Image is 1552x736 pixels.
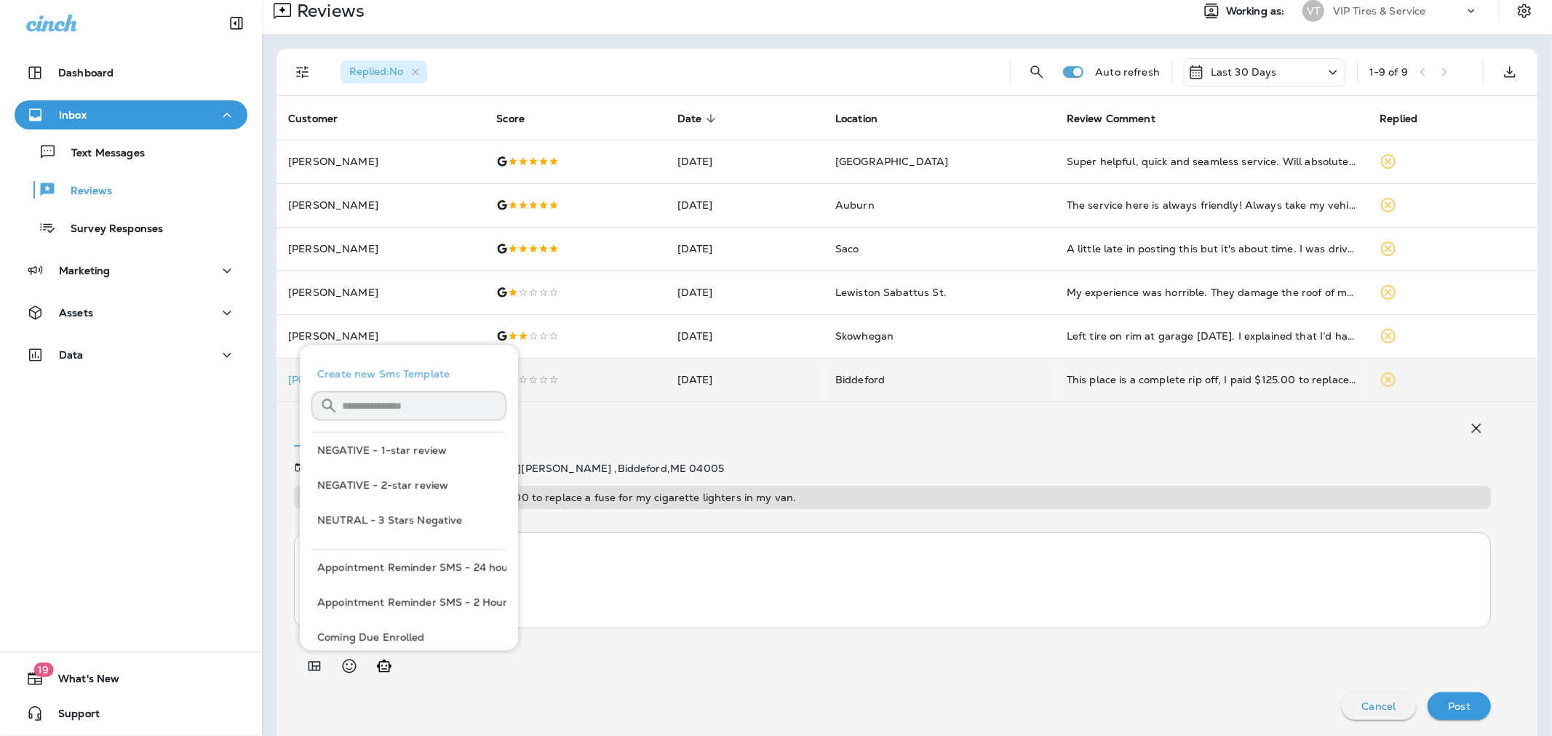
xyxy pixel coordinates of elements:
button: 19What's New [15,664,247,693]
button: Support [15,699,247,728]
p: [PERSON_NAME] [288,199,473,211]
span: Replied [1380,113,1417,125]
button: Appointment Reminder SMS - 2 Hours [311,585,506,620]
button: Cancel [1342,692,1417,720]
div: The service here is always friendly! Always take my vehicle here. Very trustworthy [1067,198,1357,212]
div: Left tire on rim at garage on Saturday. I explained that I’d had a flat on the same tire 1 week p... [1067,329,1357,343]
button: Reply [294,407,372,459]
div: My experience was horrible. They damage the roof of my car and would not admit it. I will make su... [1067,285,1357,300]
button: Search Reviews [1022,57,1051,87]
td: [DATE] [666,358,824,401]
p: Inbox [59,109,87,121]
button: Coming Due Enrolled [311,620,506,655]
button: Post [1428,692,1491,720]
td: [DATE] [666,140,824,183]
span: Customer [288,112,357,125]
td: [DATE] [666,183,824,227]
p: Survey Responses [56,223,163,236]
div: A little late in posting this but it's about time. I was driving back home and my DEF was running... [1067,241,1357,256]
span: Working as: [1226,5,1288,17]
p: Post [1448,700,1471,712]
button: NEGATIVE - 1-star review [311,433,506,468]
span: Biddeford - [STREET_ADDRESS][PERSON_NAME] , Biddeford , ME 04005 [362,462,724,475]
button: Appointment Reminder SMS - 24 hours [311,550,506,585]
div: Super helpful, quick and seamless service. Will absolutely be coming back in the future. [1067,154,1357,169]
p: Dashboard [58,67,114,79]
button: Select an emoji [335,652,364,681]
div: Replied:No [341,60,427,84]
span: Score [496,113,525,125]
button: Text Messages [15,137,247,167]
span: 19 [33,663,53,677]
div: This place is a complete rip off, I paid $125.00 to replace a fuse for my cigarette lighters in m... [1067,372,1357,387]
p: Reviews [56,185,112,199]
span: Support [44,708,100,725]
button: NEGATIVE - 2-star review [311,468,506,503]
button: NEUTRAL - 3 Stars Negative [311,503,506,537]
span: What's New [44,673,119,690]
button: Survey Responses [15,212,247,243]
span: Review Comment [1067,113,1155,125]
p: [PERSON_NAME] [288,374,473,385]
span: Skowhegan [835,329,894,343]
p: Marketing [59,265,110,276]
span: Date [677,112,721,125]
p: [PERSON_NAME] [288,243,473,255]
div: 1 - 9 of 9 [1369,66,1408,78]
button: Marketing [15,256,247,285]
button: Assets [15,298,247,327]
span: Auburn [835,199,875,212]
p: VIP Tires & Service [1333,5,1426,17]
button: Add in a premade template [300,652,329,681]
span: Customer [288,113,338,125]
p: Assets [59,307,93,319]
p: [PERSON_NAME] [288,287,473,298]
button: Export as CSV [1495,57,1524,87]
span: Lewiston Sabattus St. [835,286,947,299]
p: Cancel [1362,700,1396,712]
button: Reviews [15,175,247,205]
button: Filters [288,57,317,87]
button: Dashboard [15,58,247,87]
div: Click to view Customer Drawer [288,374,473,385]
p: This place is a complete rip off, I paid $125.00 to replace a fuse for my cigarette lighters in m... [300,492,1485,503]
span: Saco [835,242,859,255]
p: Text Messages [57,147,145,161]
button: Inbox [15,100,247,129]
button: Generate AI response [370,652,399,681]
td: [DATE] [666,271,824,314]
button: Data [15,340,247,369]
span: Review Comment [1067,112,1174,125]
span: Score [496,112,544,125]
td: [DATE] [666,314,824,358]
span: Replied [1380,112,1436,125]
span: Location [835,112,896,125]
span: Replied : No [349,65,403,78]
span: Biddeford [835,373,885,386]
p: Data [59,349,84,361]
p: [PERSON_NAME] [288,330,473,342]
span: [GEOGRAPHIC_DATA] [835,155,948,168]
button: Collapse Sidebar [216,9,257,38]
span: Date [677,113,702,125]
p: Auto refresh [1095,66,1160,78]
p: Last 30 Days [1211,66,1277,78]
span: Location [835,113,878,125]
td: [DATE] [666,227,824,271]
p: [PERSON_NAME] [288,156,473,167]
button: Create new Sms Template [311,356,506,391]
